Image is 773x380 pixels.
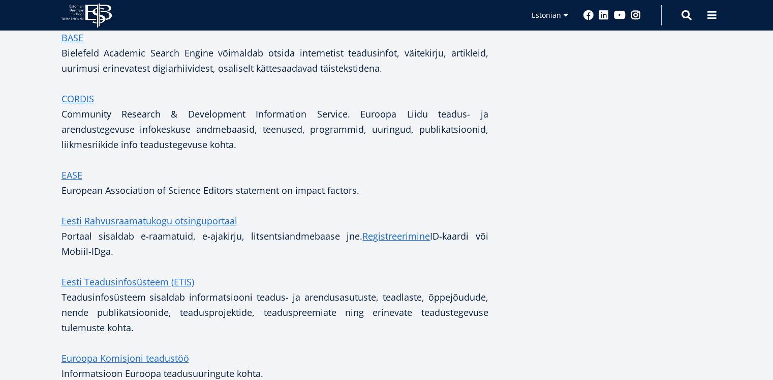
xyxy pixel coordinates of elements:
p: European Association of Science Editors statement on impact factors. [61,167,488,198]
a: Registreerimine [362,228,430,244]
p: Community Research & Development Information Service. Euroopa Liidu teadus- ja arendustegevuse in... [61,91,488,152]
a: Eesti Rahvusraamatukogu otsinguportaal [61,213,237,228]
a: EASE [61,167,82,183]
a: Youtube [614,10,626,20]
a: Facebook [583,10,594,20]
p: Teadusinfosüsteem sisaldab informatsiooni teadus- ja arendusasutuste, teadlaste, õppejõudude, nen... [61,274,488,335]
a: BASE [61,30,83,45]
a: CORDIS [61,91,94,106]
a: Eesti Teadusinfosüsteem (ETIS) [61,274,194,289]
p: Bielefeld Academic Search Engine võimaldab otsida internetist teadusinfot, väitekirju, artikleid,... [61,30,488,76]
a: Linkedin [599,10,609,20]
a: Instagram [631,10,641,20]
a: Euroopa Komisjoni teadustöö [61,350,189,366]
p: Portaal sisaldab e-raamatuid, e-ajakirju, litsentsiandmebaase jne. ID-kaardi või Mobiil-IDga. [61,213,488,259]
